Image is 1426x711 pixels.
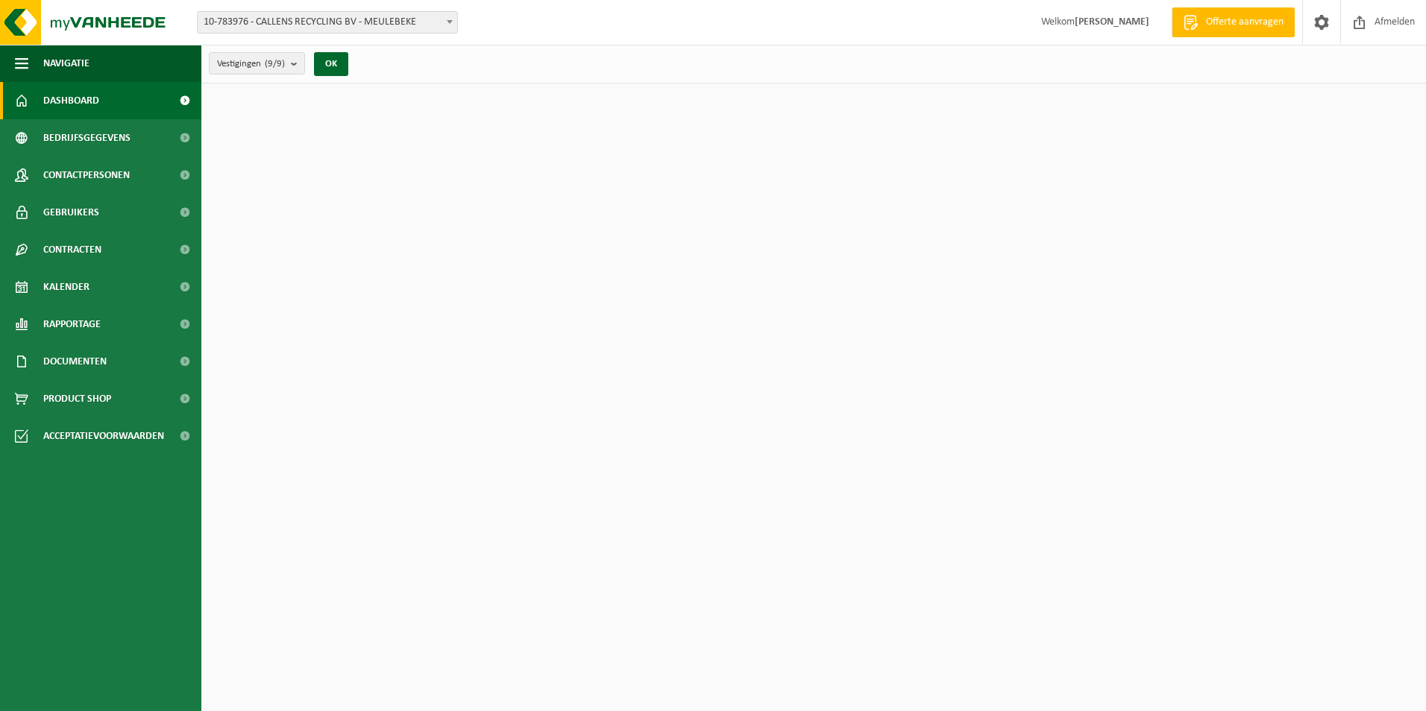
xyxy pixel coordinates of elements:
button: Vestigingen(9/9) [209,52,305,75]
span: Gebruikers [43,194,99,231]
span: Documenten [43,343,107,380]
span: Acceptatievoorwaarden [43,417,164,455]
span: Navigatie [43,45,89,82]
span: Offerte aanvragen [1202,15,1287,30]
a: Offerte aanvragen [1172,7,1295,37]
span: Rapportage [43,306,101,343]
span: Bedrijfsgegevens [43,119,131,157]
span: Vestigingen [217,53,285,75]
button: OK [314,52,348,76]
span: Kalender [43,268,89,306]
span: Contactpersonen [43,157,130,194]
span: 10-783976 - CALLENS RECYCLING BV - MEULEBEKE [197,11,458,34]
span: 10-783976 - CALLENS RECYCLING BV - MEULEBEKE [198,12,457,33]
count: (9/9) [265,59,285,69]
strong: [PERSON_NAME] [1075,16,1149,28]
span: Contracten [43,231,101,268]
span: Product Shop [43,380,111,417]
span: Dashboard [43,82,99,119]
